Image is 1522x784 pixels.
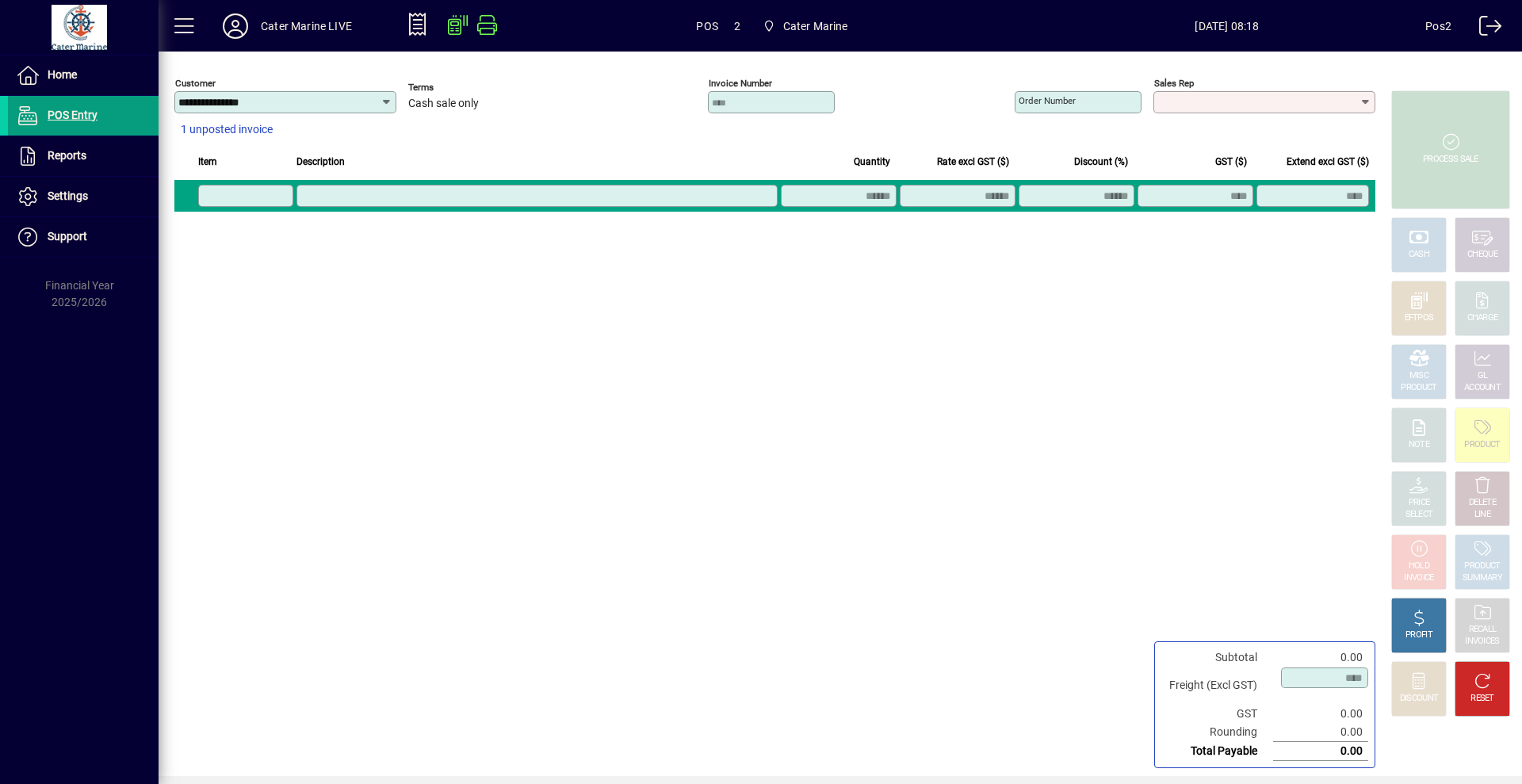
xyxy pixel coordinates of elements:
div: SELECT [1405,509,1433,521]
div: PRODUCT [1464,560,1500,572]
td: Rounding [1161,723,1273,742]
div: CHEQUE [1467,249,1497,261]
span: Cater Marine [783,13,848,39]
mat-label: Invoice number [709,78,772,89]
a: Reports [8,136,159,176]
div: DELETE [1469,497,1496,509]
span: Discount (%) [1074,153,1128,170]
span: Description [296,153,345,170]
div: GL [1478,370,1488,382]
div: HOLD [1409,560,1429,572]
div: PRODUCT [1464,439,1500,451]
div: DISCOUNT [1400,693,1438,705]
div: SUMMARY [1463,572,1502,584]
div: Cater Marine LIVE [261,13,352,39]
span: Terms [408,82,503,93]
span: 2 [734,13,740,39]
button: 1 unposted invoice [174,116,279,144]
div: RECALL [1469,624,1497,636]
div: Pos2 [1425,13,1451,39]
div: ACCOUNT [1464,382,1501,394]
div: PROCESS SALE [1423,154,1478,166]
span: Settings [48,189,88,202]
button: Profile [210,12,261,40]
div: CHARGE [1467,312,1498,324]
div: EFTPOS [1405,312,1434,324]
td: Total Payable [1161,742,1273,761]
span: Support [48,230,87,243]
div: PROFIT [1405,629,1432,641]
td: 0.00 [1273,723,1368,742]
mat-label: Customer [175,78,216,89]
span: 1 unposted invoice [181,121,273,138]
mat-label: Sales rep [1154,78,1194,89]
a: Support [8,217,159,257]
div: LINE [1474,509,1490,521]
td: 0.00 [1273,742,1368,761]
span: POS Entry [48,109,98,121]
span: Rate excl GST ($) [937,153,1009,170]
td: 0.00 [1273,648,1368,667]
span: GST ($) [1215,153,1247,170]
div: INVOICE [1404,572,1433,584]
span: Cash sale only [408,98,479,110]
td: Subtotal [1161,648,1273,667]
td: GST [1161,705,1273,723]
div: MISC [1409,370,1428,382]
span: POS [696,13,718,39]
div: PRICE [1409,497,1430,509]
a: Home [8,55,159,95]
div: PRODUCT [1401,382,1436,394]
span: Cater Marine [756,12,855,40]
a: Logout [1467,3,1502,55]
div: NOTE [1409,439,1429,451]
td: Freight (Excl GST) [1161,667,1273,705]
a: Settings [8,177,159,216]
span: Item [198,153,217,170]
span: Reports [48,149,86,162]
span: Extend excl GST ($) [1287,153,1369,170]
span: Quantity [854,153,890,170]
span: Home [48,68,77,81]
span: [DATE] 08:18 [1029,13,1426,39]
mat-label: Order number [1019,95,1076,106]
div: RESET [1470,693,1494,705]
td: 0.00 [1273,705,1368,723]
div: CASH [1409,249,1429,261]
div: INVOICES [1465,636,1499,648]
